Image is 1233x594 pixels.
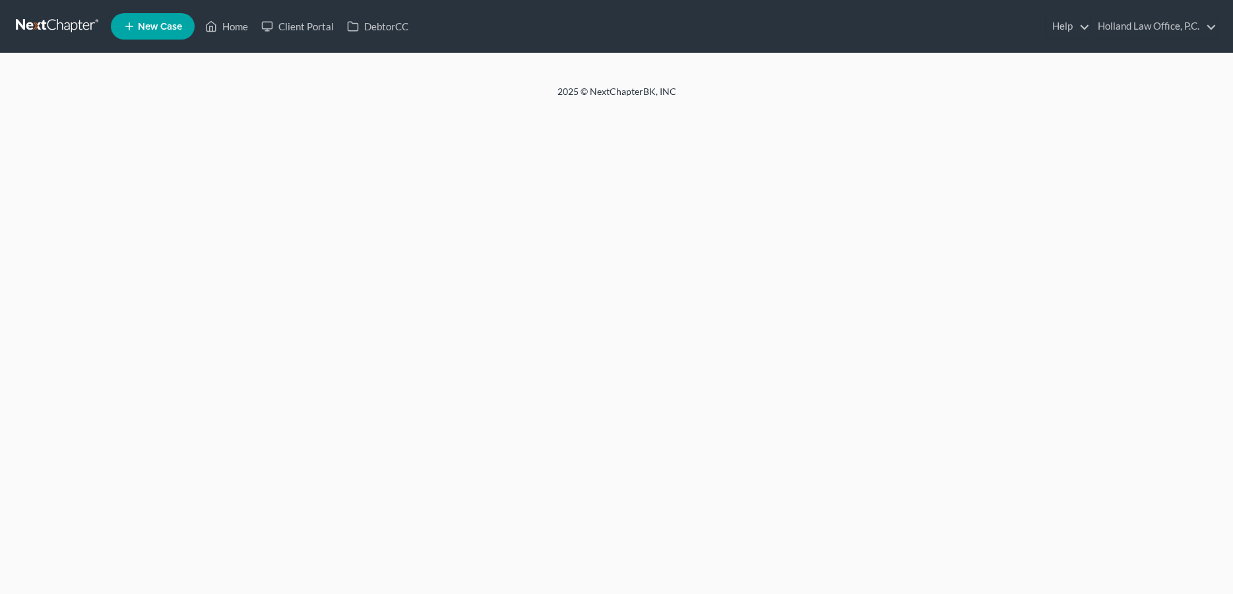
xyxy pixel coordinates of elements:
[1091,15,1217,38] a: Holland Law Office, P.C.
[111,13,195,40] new-legal-case-button: New Case
[340,15,415,38] a: DebtorCC
[199,15,255,38] a: Home
[1046,15,1090,38] a: Help
[241,85,993,109] div: 2025 © NextChapterBK, INC
[255,15,340,38] a: Client Portal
